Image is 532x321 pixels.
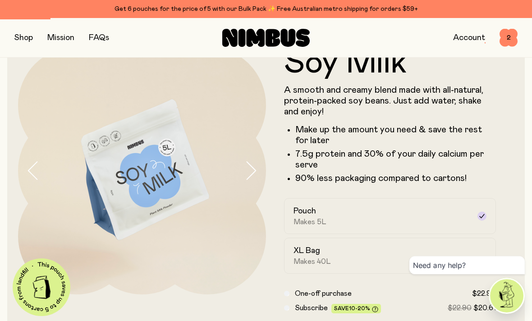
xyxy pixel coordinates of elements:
a: Account [453,34,485,42]
span: 10-20% [349,306,370,311]
div: Get 6 pouches for the price of 5 with our Bulk Pack ✨ Free Australian metro shipping for orders $59+ [14,4,518,14]
li: Make up the amount you need & save the rest for later [295,124,496,146]
h2: Pouch [294,206,316,217]
span: One-off purchase [295,290,352,297]
li: 7.5g protein and 30% of your daily calcium per serve [295,149,496,170]
a: Mission [47,34,74,42]
p: A smooth and creamy blend made with all-natural, protein-packed soy beans. Just add water, shake ... [284,85,496,117]
span: Save [334,306,378,312]
span: $22.90 [472,290,496,297]
span: Subscribe [295,304,328,312]
span: $20.61 [473,304,496,312]
span: Makes 40L [294,257,331,266]
span: $22.90 [448,304,472,312]
span: Makes 5L [294,217,326,226]
a: FAQs [89,34,109,42]
h2: XL Bag [294,245,320,256]
h1: Soy Milk [284,47,496,79]
button: 2 [500,29,518,47]
img: agent [490,279,523,312]
p: 90% less packaging compared to cartons! [295,173,496,184]
div: Need any help? [409,256,525,274]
